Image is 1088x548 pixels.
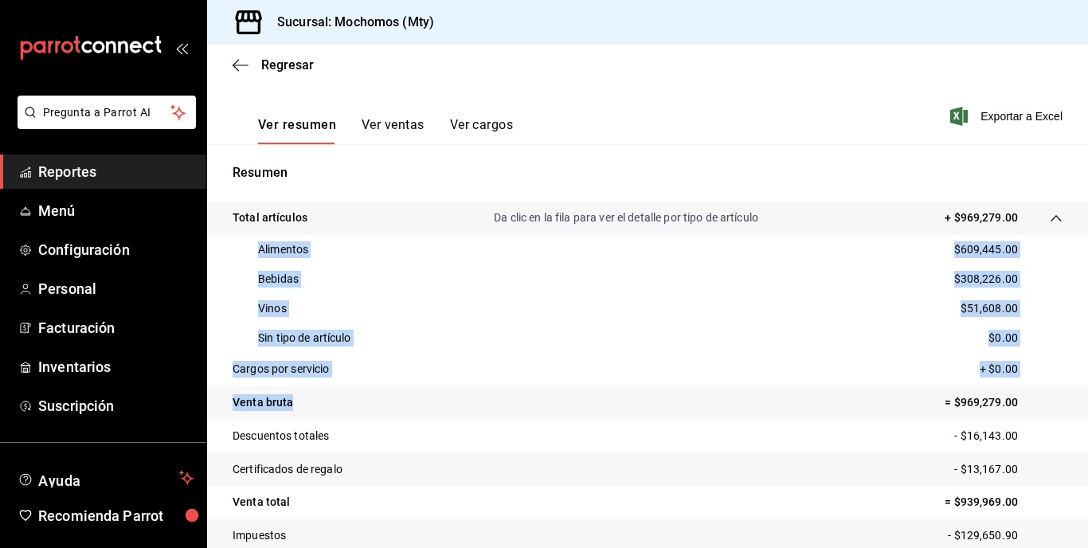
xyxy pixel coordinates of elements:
[38,239,194,260] span: Configuración
[38,356,194,378] span: Inventarios
[362,117,425,144] button: Ver ventas
[233,494,290,511] p: Venta total
[954,271,1018,288] p: $308,226.00
[264,13,434,32] h3: Sucursal: Mochomos (Mty)
[954,428,1063,444] p: - $16,143.00
[38,317,194,339] span: Facturación
[954,241,1018,258] p: $609,445.00
[233,394,293,411] p: Venta bruta
[258,241,308,258] p: Alimentos
[18,96,196,129] button: Pregunta a Parrot AI
[494,209,758,226] p: Da clic en la fila para ver el detalle por tipo de artículo
[988,330,1018,346] p: $0.00
[233,57,314,72] button: Regresar
[233,361,330,378] p: Cargos por servicio
[945,494,1063,511] p: = $939,969.00
[11,115,196,132] a: Pregunta a Parrot AI
[945,394,1063,411] p: = $969,279.00
[233,428,329,444] p: Descuentos totales
[233,527,286,544] p: Impuestos
[233,461,342,478] p: Certificados de regalo
[233,163,1063,182] p: Resumen
[258,117,336,144] button: Ver resumen
[233,209,307,226] p: Total artículos
[953,107,1063,126] button: Exportar a Excel
[38,161,194,182] span: Reportes
[258,117,513,144] div: navigation tabs
[450,117,514,144] button: Ver cargos
[38,278,194,299] span: Personal
[175,41,188,54] button: open_drawer_menu
[38,200,194,221] span: Menú
[261,57,314,72] span: Regresar
[948,527,1063,544] p: - $129,650.90
[38,395,194,417] span: Suscripción
[38,468,173,487] span: Ayuda
[961,300,1018,317] p: $51,608.00
[38,505,194,526] span: Recomienda Parrot
[980,361,1063,378] p: + $0.00
[258,300,287,317] p: Vinos
[258,330,351,346] p: Sin tipo de artículo
[258,271,299,288] p: Bebidas
[954,461,1063,478] p: - $13,167.00
[43,104,171,121] span: Pregunta a Parrot AI
[945,209,1018,226] p: + $969,279.00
